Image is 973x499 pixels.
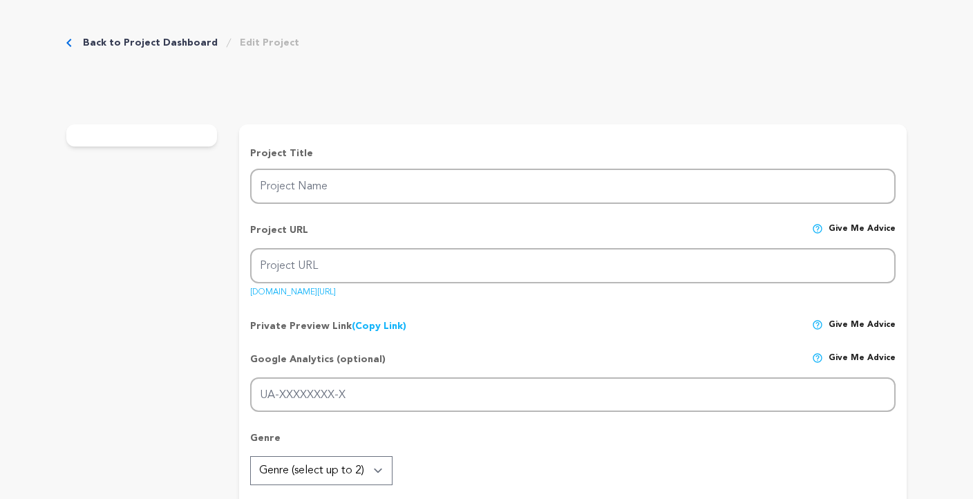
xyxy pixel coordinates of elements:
div: Breadcrumb [66,36,299,50]
p: Project Title [250,147,896,160]
input: UA-XXXXXXXX-X [250,377,896,413]
span: Give me advice [829,223,896,248]
p: Google Analytics (optional) [250,352,386,377]
a: Back to Project Dashboard [83,36,218,50]
p: Private Preview Link [250,319,406,333]
img: help-circle.svg [812,319,823,330]
a: (Copy Link) [352,321,406,331]
a: [DOMAIN_NAME][URL] [250,283,336,296]
span: Give me advice [829,352,896,377]
input: Project URL [250,248,896,283]
img: help-circle.svg [812,223,823,234]
a: Edit Project [240,36,299,50]
p: Project URL [250,223,308,248]
p: Genre [250,431,896,456]
span: Give me advice [829,319,896,333]
input: Project Name [250,169,896,204]
img: help-circle.svg [812,352,823,364]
